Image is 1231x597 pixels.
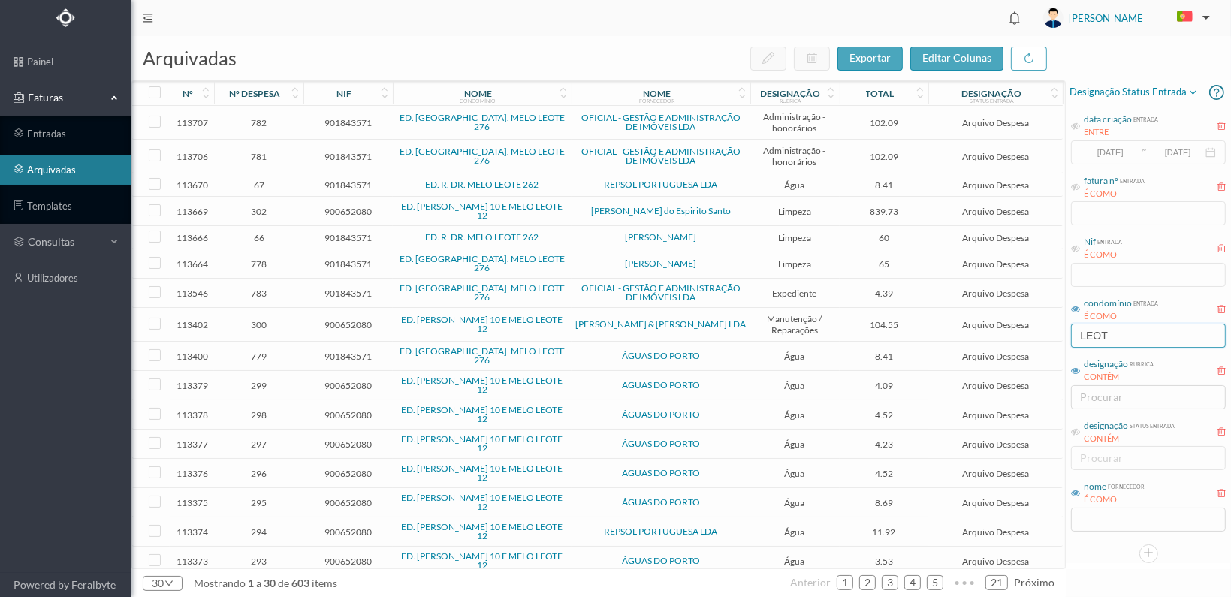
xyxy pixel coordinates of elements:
span: Manutenção / Reparações [754,313,836,336]
a: ÁGUAS DO PORTO [622,438,700,449]
li: 21 [985,575,1008,590]
div: CONTÉM [1084,371,1154,384]
a: ED. [PERSON_NAME] 10 E MELO LEOTE 12 [401,521,563,541]
a: ED. R. DR. MELO LEOTE 262 [425,231,539,243]
span: Arquivo Despesa [932,439,1058,450]
i: icon: menu-fold [143,13,153,23]
span: Arquivo Despesa [932,380,1058,391]
span: ••• [949,571,979,580]
span: 113375 [173,497,210,508]
a: ÁGUAS DO PORTO [622,379,700,390]
div: total [866,88,895,99]
i: icon: down [164,579,173,588]
span: próximo [1014,576,1054,589]
a: [PERSON_NAME] do Espirito Santo [591,205,731,216]
div: designação [1084,419,1128,433]
span: 781 [218,151,300,162]
span: mostrando [194,577,246,589]
span: Água [754,468,836,479]
span: 298 [218,409,300,421]
a: ED. [GEOGRAPHIC_DATA]. MELO LEOTE 276 [400,345,565,366]
li: 5 [927,575,943,590]
span: Água [754,439,836,450]
span: Água [754,497,836,508]
span: 113669 [173,206,210,217]
span: 294 [218,526,300,538]
span: 104.55 [843,319,925,330]
span: 1 [246,577,256,589]
button: exportar [837,47,903,71]
span: 293 [218,556,300,567]
span: Arquivo Despesa [932,468,1058,479]
div: É COMO [1084,188,1145,201]
a: 21 [986,571,1007,594]
span: 102.09 [843,151,925,162]
a: 1 [837,571,852,594]
span: 295 [218,497,300,508]
span: 113402 [173,319,210,330]
span: 113379 [173,380,210,391]
a: ED. [GEOGRAPHIC_DATA]. MELO LEOTE 276 [400,282,565,303]
a: ED. [GEOGRAPHIC_DATA]. MELO LEOTE 276 [400,112,565,132]
li: 4 [904,575,921,590]
span: Água [754,556,836,567]
span: 4.23 [843,439,925,450]
span: 8.69 [843,497,925,508]
li: Página Seguinte [1014,571,1054,595]
span: 67 [218,179,300,191]
span: Arquivo Despesa [932,117,1058,128]
button: PT [1165,5,1216,29]
div: designação [1084,357,1128,371]
span: Arquivo Despesa [932,151,1058,162]
span: Arquivo Despesa [932,232,1058,243]
a: ED. [PERSON_NAME] 10 E MELO LEOTE 12 [401,404,563,424]
a: OFICIAL - GESTÃO E ADMINISTRAÇÃO DE IMÓVEIS LDA [581,282,741,303]
div: 30 [152,572,164,595]
div: data criação [1084,113,1132,126]
div: É COMO [1084,249,1122,261]
span: 4.52 [843,468,925,479]
a: REPSOL PORTUGUESA LDA [604,526,717,537]
a: ED. R. DR. MELO LEOTE 262 [425,179,539,190]
a: ED. [GEOGRAPHIC_DATA]. MELO LEOTE 276 [400,146,565,166]
a: ED. [PERSON_NAME] 10 E MELO LEOTE 12 [401,492,563,512]
span: 30 [261,577,278,589]
span: exportar [849,51,891,64]
li: Avançar 5 Páginas [949,571,979,595]
span: 839.73 [843,206,925,217]
span: 900652080 [307,468,389,479]
span: 779 [218,351,300,362]
li: 2 [859,575,876,590]
a: ED. [PERSON_NAME] 10 E MELO LEOTE 12 [401,550,563,571]
span: Administração - honorários [754,145,836,167]
a: [PERSON_NAME] [625,258,696,269]
span: 8.41 [843,351,925,362]
div: nif [336,88,351,99]
span: Arquivo Despesa [932,319,1058,330]
a: REPSOL PORTUGUESA LDA [604,179,717,190]
a: ED. [PERSON_NAME] 10 E MELO LEOTE 12 [401,314,563,334]
span: 113707 [173,117,210,128]
div: fatura nº [1084,174,1118,188]
span: Limpeza [754,206,836,217]
a: ED. [GEOGRAPHIC_DATA]. MELO LEOTE 276 [400,253,565,273]
span: 113666 [173,232,210,243]
span: 300 [218,319,300,330]
span: 113670 [173,179,210,191]
span: 113706 [173,151,210,162]
span: Limpeza [754,258,836,270]
span: Arquivo Despesa [932,206,1058,217]
span: Designação status entrada [1070,83,1199,101]
span: 900652080 [307,439,389,450]
a: ÁGUAS DO PORTO [622,555,700,566]
span: 113400 [173,351,210,362]
a: OFICIAL - GESTÃO E ADMINISTRAÇÃO DE IMÓVEIS LDA [581,146,741,166]
div: entrada [1132,297,1158,308]
span: Arquivo Despesa [932,288,1058,299]
span: 901843571 [307,179,389,191]
a: ÁGUAS DO PORTO [622,409,700,420]
div: É COMO [1084,493,1145,506]
span: 900652080 [307,526,389,538]
span: Limpeza [754,232,836,243]
a: ÁGUAS DO PORTO [622,467,700,478]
